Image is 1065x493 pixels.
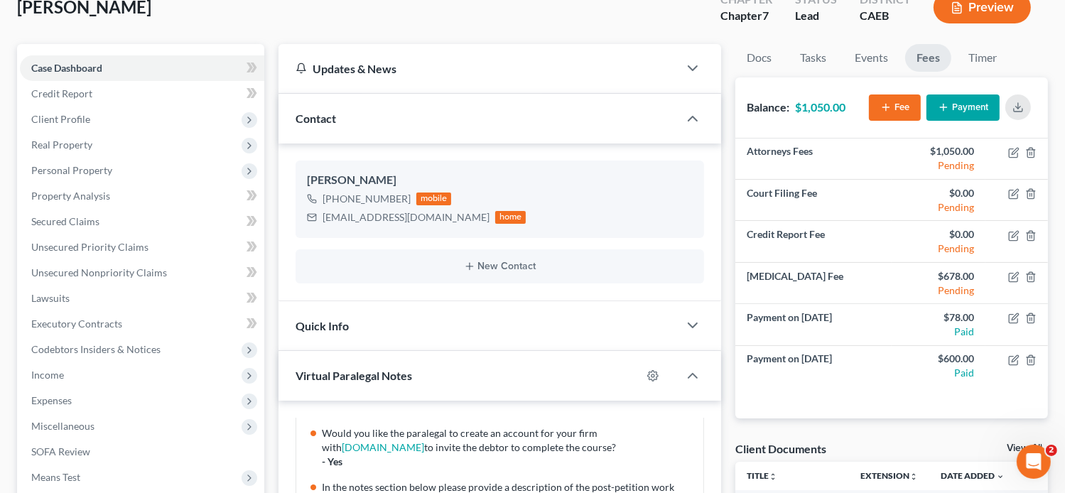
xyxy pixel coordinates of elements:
[31,420,94,432] span: Miscellaneous
[20,286,264,311] a: Lawsuits
[860,470,918,481] a: Extensionunfold_more
[31,241,148,253] span: Unsecured Priority Claims
[996,472,1005,481] i: expand_more
[31,266,167,278] span: Unsecured Nonpriority Claims
[903,200,974,215] div: Pending
[903,325,974,339] div: Paid
[795,100,845,114] strong: $1,050.00
[957,44,1008,72] a: Timer
[322,426,696,455] div: Would you like the paralegal to create an account for your firm with to invite the debtor to comp...
[416,193,452,205] div: mobile
[307,261,693,272] button: New Contact
[941,470,1005,481] a: Date Added expand_more
[903,158,974,173] div: Pending
[307,172,693,189] div: [PERSON_NAME]
[747,470,777,481] a: Titleunfold_more
[903,366,974,380] div: Paid
[735,262,892,303] td: [MEDICAL_DATA] Fee
[869,94,921,121] button: Fee
[322,455,696,469] div: - Yes
[762,9,769,22] span: 7
[735,44,783,72] a: Docs
[31,343,161,355] span: Codebtors Insiders & Notices
[31,164,112,176] span: Personal Property
[903,269,974,283] div: $678.00
[747,100,789,114] strong: Balance:
[31,139,92,151] span: Real Property
[31,445,90,457] span: SOFA Review
[20,81,264,107] a: Credit Report
[31,318,122,330] span: Executory Contracts
[31,62,102,74] span: Case Dashboard
[296,319,349,332] span: Quick Info
[20,311,264,337] a: Executory Contracts
[860,8,911,24] div: CAEB
[903,283,974,298] div: Pending
[20,55,264,81] a: Case Dashboard
[31,394,72,406] span: Expenses
[720,8,772,24] div: Chapter
[903,310,974,325] div: $78.00
[789,44,838,72] a: Tasks
[903,242,974,256] div: Pending
[903,186,974,200] div: $0.00
[296,112,336,125] span: Contact
[903,144,974,158] div: $1,050.00
[296,369,412,382] span: Virtual Paralegal Notes
[31,369,64,381] span: Income
[905,44,951,72] a: Fees
[735,221,892,262] td: Credit Report Fee
[20,439,264,465] a: SOFA Review
[795,8,837,24] div: Lead
[31,292,70,304] span: Lawsuits
[1046,445,1057,456] span: 2
[342,441,424,453] a: [DOMAIN_NAME]
[769,472,777,481] i: unfold_more
[20,260,264,286] a: Unsecured Nonpriority Claims
[31,215,99,227] span: Secured Claims
[903,352,974,366] div: $600.00
[843,44,899,72] a: Events
[909,472,918,481] i: unfold_more
[31,113,90,125] span: Client Profile
[296,61,662,76] div: Updates & News
[495,211,526,224] div: home
[903,227,974,242] div: $0.00
[735,345,892,386] td: Payment on [DATE]
[735,180,892,221] td: Court Filing Fee
[735,441,826,456] div: Client Documents
[1007,443,1042,453] a: View All
[31,87,92,99] span: Credit Report
[31,190,110,202] span: Property Analysis
[323,192,411,206] div: [PHONE_NUMBER]
[31,471,80,483] span: Means Test
[20,209,264,234] a: Secured Claims
[20,183,264,209] a: Property Analysis
[926,94,1000,121] button: Payment
[735,139,892,180] td: Attorneys Fees
[323,210,490,224] div: [EMAIL_ADDRESS][DOMAIN_NAME]
[20,234,264,260] a: Unsecured Priority Claims
[1017,445,1051,479] iframe: Intercom live chat
[735,304,892,345] td: Payment on [DATE]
